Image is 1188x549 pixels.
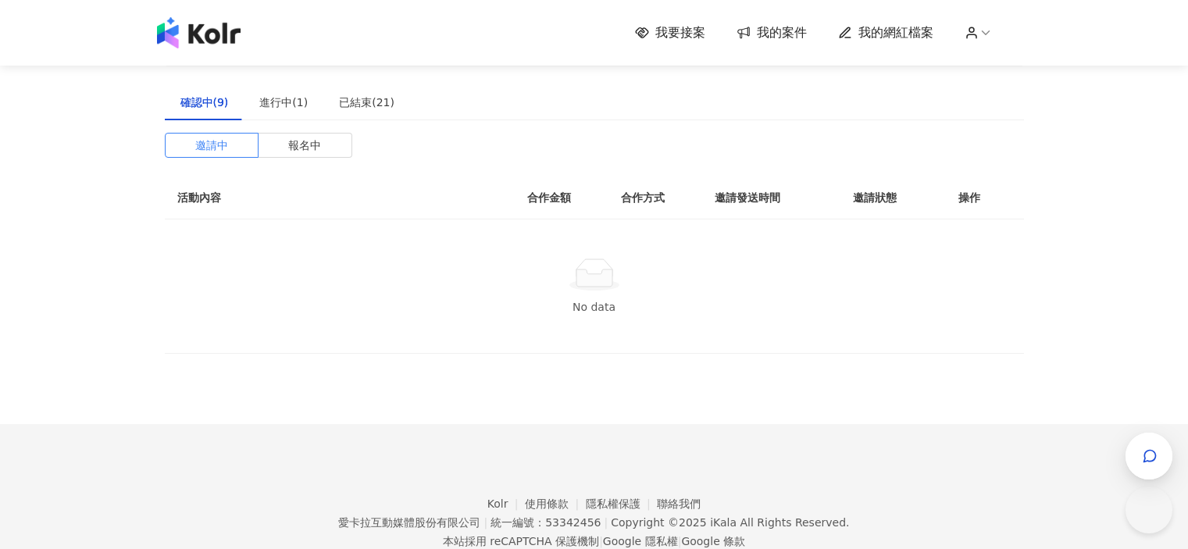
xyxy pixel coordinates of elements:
[599,535,603,547] span: |
[603,535,678,547] a: Google 隱私權
[838,24,933,41] a: 我的網紅檔案
[165,176,477,219] th: 活動內容
[678,535,682,547] span: |
[710,516,737,529] a: iKala
[611,516,849,529] div: Copyright © 2025 All Rights Reserved.
[288,134,321,157] span: 報名中
[487,497,525,510] a: Kolr
[525,497,586,510] a: 使用條款
[515,176,608,219] th: 合作金額
[483,516,487,529] span: |
[655,24,705,41] span: 我要接案
[180,94,229,111] div: 確認中(9)
[1126,487,1172,533] iframe: Help Scout Beacon - Open
[339,94,394,111] div: 已結束(21)
[635,24,705,41] a: 我要接案
[195,134,228,157] span: 邀請中
[338,516,480,529] div: 愛卡拉互動媒體股份有限公司
[702,176,840,219] th: 邀請發送時間
[946,176,1024,219] th: 操作
[586,497,658,510] a: 隱私權保護
[184,298,1005,315] div: No data
[858,24,933,41] span: 我的網紅檔案
[157,17,241,48] img: logo
[491,516,601,529] div: 統一編號：53342456
[840,176,945,219] th: 邀請狀態
[681,535,745,547] a: Google 條款
[604,516,608,529] span: |
[608,176,702,219] th: 合作方式
[737,24,807,41] a: 我的案件
[259,94,308,111] div: 進行中(1)
[757,24,807,41] span: 我的案件
[657,497,701,510] a: 聯絡我們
